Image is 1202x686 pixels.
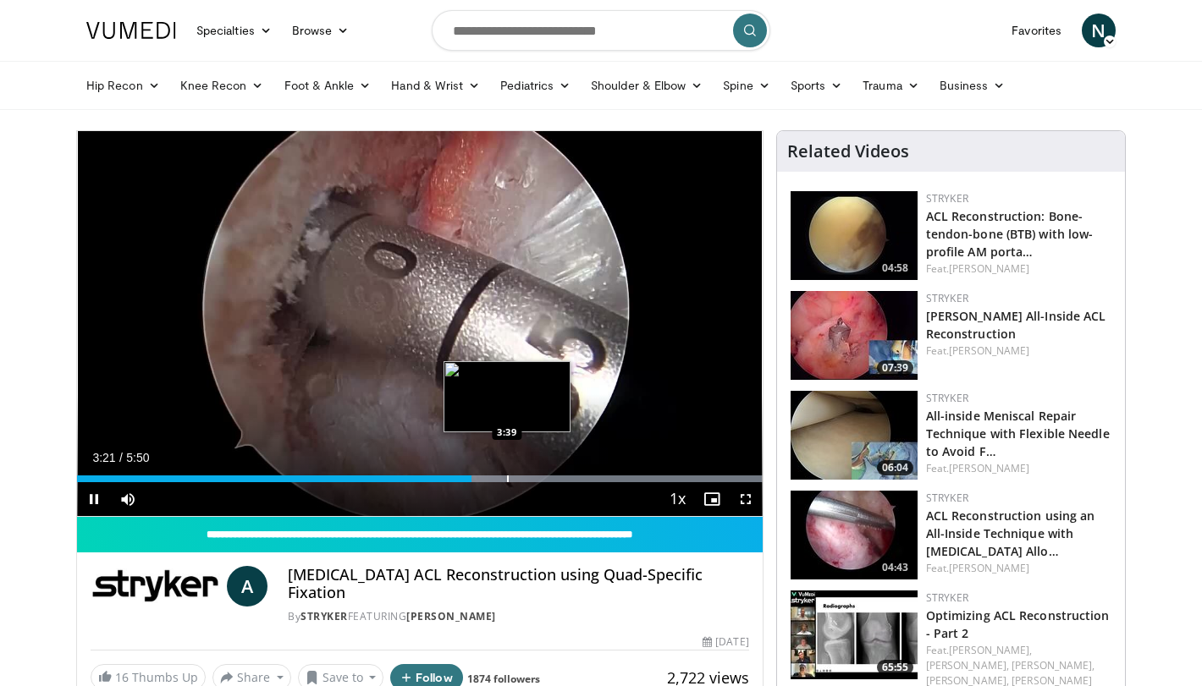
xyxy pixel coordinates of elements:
[791,590,918,679] img: a0b7dd90-0bc1-4e15-a6b3-8a0dc217bacc.150x105_q85_crop-smart_upscale.jpg
[77,475,763,482] div: Progress Bar
[381,69,490,102] a: Hand & Wrist
[926,461,1111,476] div: Feat.
[949,643,1032,657] a: [PERSON_NAME],
[77,131,763,517] video-js: Video Player
[91,566,220,606] img: Stryker
[661,482,695,516] button: Playback Rate
[877,261,913,276] span: 04:58
[791,191,918,280] img: 78fc7ad7-5db7-45e0-8a2f-6e370d7522f6.150x105_q85_crop-smart_upscale.jpg
[92,451,115,464] span: 3:21
[926,391,968,405] a: Stryker
[926,343,1111,359] div: Feat.
[581,69,713,102] a: Shoulder & Elbow
[791,191,918,280] a: 04:58
[949,561,1029,575] a: [PERSON_NAME]
[695,482,729,516] button: Enable picture-in-picture mode
[877,460,913,475] span: 06:04
[77,482,111,516] button: Pause
[926,191,968,206] a: Stryker
[929,69,1016,102] a: Business
[791,590,918,679] a: 65:55
[926,508,1095,559] a: ACL Reconstruction using an All-Inside Technique with [MEDICAL_DATA] Allo…
[406,609,496,623] a: [PERSON_NAME]
[926,590,968,605] a: Stryker
[791,491,918,579] a: 04:43
[926,291,968,305] a: Stryker
[877,560,913,575] span: 04:43
[926,491,968,505] a: Stryker
[729,482,763,516] button: Fullscreen
[282,14,360,47] a: Browse
[780,69,853,102] a: Sports
[119,451,123,464] span: /
[926,408,1110,459] a: All-inside Meniscal Repair Technique with Flexible Needle to Avoid F…
[300,609,348,623] a: Stryker
[713,69,780,102] a: Spine
[274,69,382,102] a: Foot & Ankle
[926,308,1106,342] a: [PERSON_NAME] All-Inside ACL Reconstruction
[787,141,909,162] h4: Related Videos
[877,660,913,675] span: 65:55
[926,607,1110,641] a: Optimizing ACL Reconstruction - Part 2
[926,561,1111,576] div: Feat.
[703,634,748,650] div: [DATE]
[791,291,918,380] img: f7f7267a-c81d-4618-aa4d-f41cfa328f83.150x105_q85_crop-smart_upscale.jpg
[949,461,1029,475] a: [PERSON_NAME]
[111,482,145,516] button: Mute
[949,261,1029,276] a: [PERSON_NAME]
[170,69,274,102] a: Knee Recon
[949,343,1029,358] a: [PERSON_NAME]
[791,291,918,380] a: 07:39
[467,672,540,686] a: 1874 followers
[288,566,748,602] h4: [MEDICAL_DATA] ACL Reconstruction using Quad-Specific Fixation
[126,451,149,464] span: 5:50
[432,10,770,51] input: Search topics, interventions
[926,208,1094,260] a: ACL Reconstruction: Bone-tendon-bone (BTB) with low-profile AM porta…
[791,391,918,480] a: 06:04
[852,69,929,102] a: Trauma
[926,261,1111,277] div: Feat.
[877,360,913,376] span: 07:39
[791,391,918,480] img: 2e73bdfe-bebc-48ba-a9ed-2cebf52bde1c.150x105_q85_crop-smart_upscale.jpg
[86,22,176,39] img: VuMedi Logo
[444,361,571,432] img: image.jpeg
[926,658,1009,672] a: [PERSON_NAME],
[186,14,282,47] a: Specialties
[115,669,129,685] span: 16
[1001,14,1072,47] a: Favorites
[1012,658,1094,672] a: [PERSON_NAME],
[76,69,170,102] a: Hip Recon
[490,69,581,102] a: Pediatrics
[791,491,918,579] img: d4705a73-8f83-4eba-b039-6c8b41228f1e.150x105_q85_crop-smart_upscale.jpg
[1082,14,1116,47] a: N
[288,609,748,624] div: By FEATURING
[227,566,267,606] a: A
